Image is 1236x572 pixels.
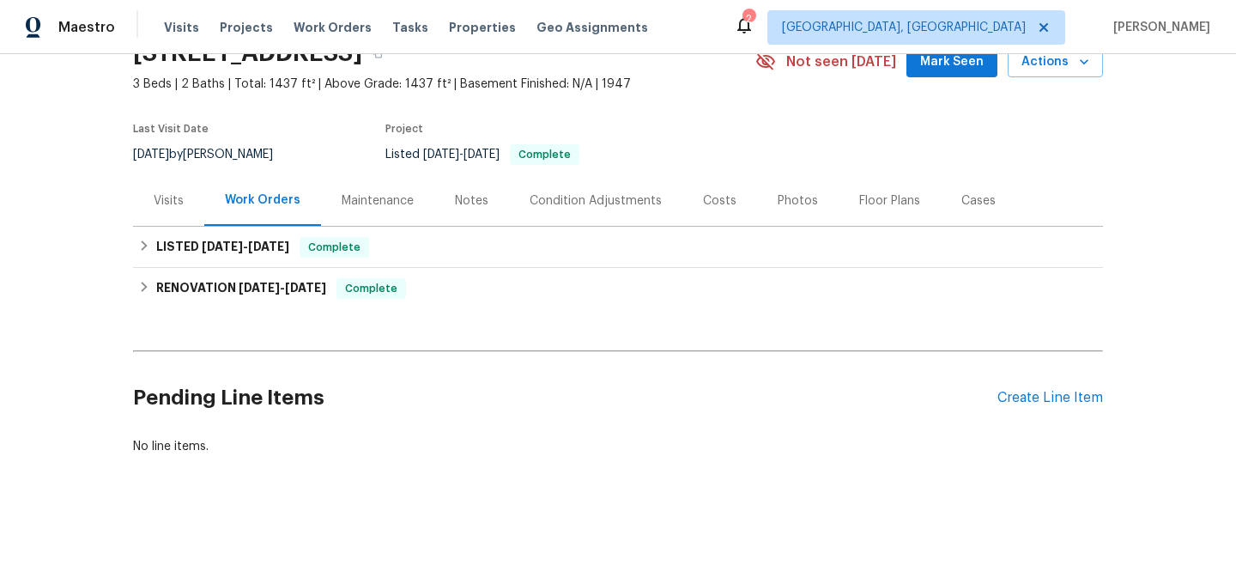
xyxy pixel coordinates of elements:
span: Project [385,124,423,134]
span: [DATE] [239,282,280,294]
div: Costs [703,192,736,210]
span: - [423,149,500,161]
div: Create Line Item [997,390,1103,406]
span: Listed [385,149,579,161]
div: Notes [455,192,488,210]
span: Complete [301,239,367,256]
span: Mark Seen [920,52,984,73]
span: - [239,282,326,294]
span: [DATE] [248,240,289,253]
span: Visits [164,19,199,36]
button: Mark Seen [906,46,997,78]
span: Maestro [58,19,115,36]
span: [PERSON_NAME] [1106,19,1210,36]
span: [DATE] [202,240,243,253]
span: Not seen [DATE] [786,53,896,70]
div: 2 [742,10,754,27]
h6: RENOVATION [156,278,326,299]
span: Properties [449,19,516,36]
div: Maintenance [342,192,414,210]
span: - [202,240,289,253]
span: Complete [338,280,404,297]
h2: Pending Line Items [133,358,997,438]
div: Floor Plans [859,192,920,210]
div: RENOVATION [DATE]-[DATE]Complete [133,268,1103,309]
h6: LISTED [156,237,289,258]
span: Projects [220,19,273,36]
div: LISTED [DATE]-[DATE]Complete [133,227,1103,268]
span: [DATE] [423,149,459,161]
span: 3 Beds | 2 Baths | Total: 1437 ft² | Above Grade: 1437 ft² | Basement Finished: N/A | 1947 [133,76,755,93]
span: [DATE] [133,149,169,161]
span: Last Visit Date [133,124,209,134]
div: by [PERSON_NAME] [133,144,294,165]
div: Work Orders [225,192,300,209]
h2: [STREET_ADDRESS] [133,45,362,62]
div: Visits [154,192,184,210]
span: Work Orders [294,19,372,36]
span: Geo Assignments [536,19,648,36]
span: Tasks [392,21,428,33]
div: Photos [778,192,818,210]
span: [GEOGRAPHIC_DATA], [GEOGRAPHIC_DATA] [782,19,1026,36]
div: Cases [961,192,996,210]
span: [DATE] [285,282,326,294]
span: Actions [1021,52,1089,73]
span: [DATE] [463,149,500,161]
div: Condition Adjustments [530,192,662,210]
span: Complete [512,149,578,160]
div: No line items. [133,438,1103,455]
button: Actions [1008,46,1103,78]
